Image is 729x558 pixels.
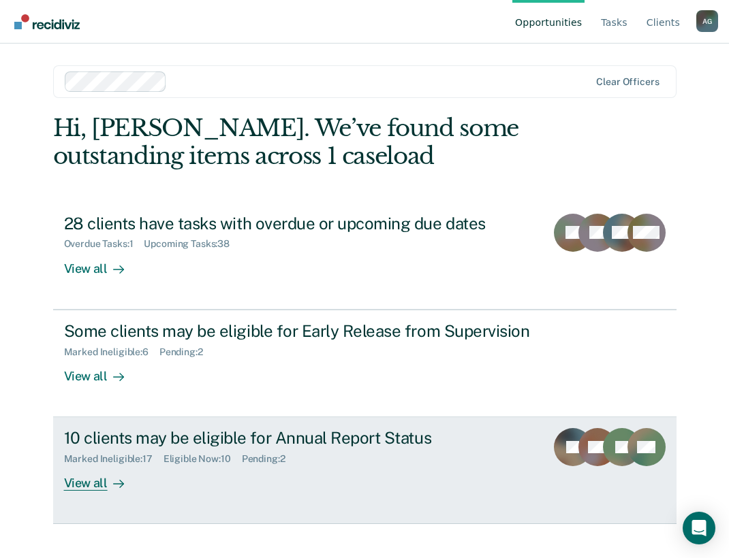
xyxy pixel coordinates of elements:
[53,310,677,417] a: Some clients may be eligible for Early Release from SupervisionMarked Ineligible:6Pending:2View all
[64,346,159,358] div: Marked Ineligible : 6
[53,417,677,524] a: 10 clients may be eligible for Annual Report StatusMarked Ineligible:17Eligible Now:10Pending:2Vi...
[53,203,677,310] a: 28 clients have tasks with overdue or upcoming due datesOverdue Tasks:1Upcoming Tasks:38View all
[596,76,659,88] div: Clear officers
[64,428,535,448] div: 10 clients may be eligible for Annual Report Status
[144,238,241,250] div: Upcoming Tasks : 38
[683,512,715,544] div: Open Intercom Messenger
[64,238,144,250] div: Overdue Tasks : 1
[64,250,140,276] div: View all
[53,114,552,170] div: Hi, [PERSON_NAME]. We’ve found some outstanding items across 1 caseload
[64,357,140,384] div: View all
[696,10,718,32] div: A G
[64,321,542,341] div: Some clients may be eligible for Early Release from Supervision
[696,10,718,32] button: Profile dropdown button
[242,453,296,465] div: Pending : 2
[159,346,214,358] div: Pending : 2
[64,214,535,233] div: 28 clients have tasks with overdue or upcoming due dates
[64,453,164,465] div: Marked Ineligible : 17
[164,453,242,465] div: Eligible Now : 10
[64,465,140,491] div: View all
[14,14,80,29] img: Recidiviz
